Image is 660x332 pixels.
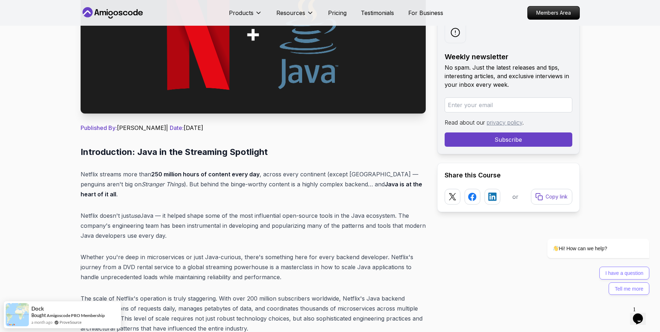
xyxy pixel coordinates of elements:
strong: 250 million hours of content every day [151,171,260,178]
em: Stranger Things [142,181,184,188]
button: Resources [276,9,314,23]
a: Members Area [527,6,580,20]
p: Resources [276,9,305,17]
iframe: chat widget [525,174,653,300]
p: [PERSON_NAME] | [DATE] [81,124,426,132]
span: a month ago [31,319,52,325]
input: Enter your email [445,97,572,112]
iframe: chat widget [630,303,653,325]
a: Pricing [328,9,347,17]
h2: Share this Course [445,170,572,180]
p: Products [229,9,254,17]
em: use [131,212,140,219]
a: Testimonials [361,9,394,17]
h2: Weekly newsletter [445,52,572,62]
a: ProveSource [60,319,82,325]
h2: Introduction: Java in the Streaming Spotlight [81,146,426,158]
span: Bought [31,312,46,318]
a: For Business [408,9,443,17]
a: Amigoscode PRO Membership [47,313,105,318]
img: provesource social proof notification image [6,303,29,326]
p: No spam. Just the latest releases and tips, interesting articles, and exclusive interviews in you... [445,63,572,89]
p: Netflix streams more than , across every continent (except [GEOGRAPHIC_DATA] — penguins aren't bi... [81,169,426,199]
button: Products [229,9,262,23]
button: Subscribe [445,132,572,147]
p: Whether you're deep in microservices or just Java-curious, there's something here for every backe... [81,252,426,282]
p: or [512,192,518,201]
span: Date: [170,124,184,131]
span: Dock [31,306,44,312]
span: Published By: [81,124,117,131]
p: Read about our . [445,118,572,127]
a: privacy policy [487,119,522,126]
p: Netflix doesn't just Java — it helped shape some of the most influential open-source tools in the... [81,211,426,241]
p: Members Area [528,6,579,19]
